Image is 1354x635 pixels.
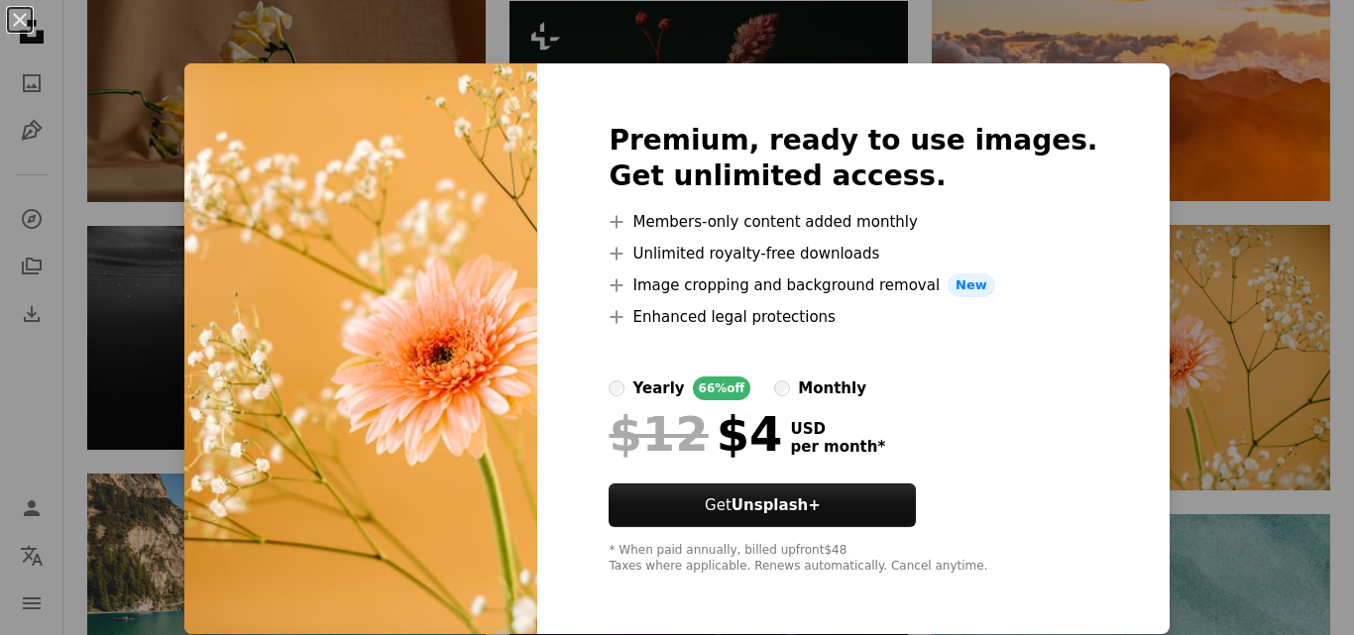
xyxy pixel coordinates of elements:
[609,123,1097,194] h2: Premium, ready to use images. Get unlimited access.
[790,420,885,438] span: USD
[790,438,885,456] span: per month *
[774,380,790,396] input: monthly
[609,408,782,460] div: $4
[732,496,821,514] strong: Unsplash+
[609,242,1097,265] li: Unlimited royalty-free downloads
[609,273,1097,297] li: Image cropping and background removal
[609,380,624,396] input: yearly66%off
[609,210,1097,234] li: Members-only content added monthly
[632,376,684,400] div: yearly
[609,305,1097,329] li: Enhanced legal protections
[609,408,708,460] span: $12
[184,63,537,634] img: premium_photo-1676070096504-f49698ed74be
[693,376,751,400] div: 66% off
[948,273,995,297] span: New
[609,543,1097,575] div: * When paid annually, billed upfront $48 Taxes where applicable. Renews automatically. Cancel any...
[798,376,866,400] div: monthly
[609,483,916,527] button: GetUnsplash+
